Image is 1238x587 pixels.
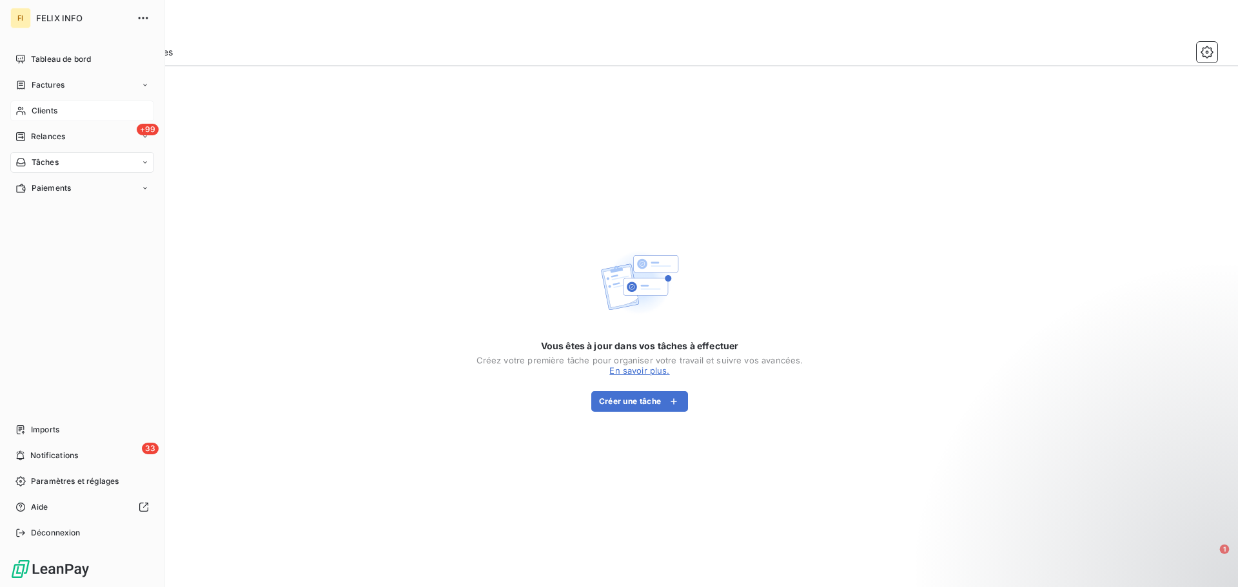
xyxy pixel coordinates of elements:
span: Factures [32,79,64,91]
img: Empty state [598,242,681,324]
span: Paramètres et réglages [31,476,119,487]
span: Tableau de bord [31,53,91,65]
span: 1 [1221,543,1231,553]
iframe: Intercom live chat [1194,543,1225,574]
a: Paramètres et réglages [10,471,154,492]
span: Aide [31,501,48,513]
a: Imports [10,419,154,440]
span: +99 [137,124,159,135]
a: +99Relances [10,126,154,147]
span: Vous êtes à jour dans vos tâches à effectuer [541,340,739,352]
span: Clients [32,105,57,117]
span: 33 [142,443,159,454]
div: Créez votre première tâche pour organiser votre travail et suivre vos avancées. [477,355,803,365]
span: Paiements [32,182,71,194]
a: Tableau de bord [10,49,154,70]
a: Factures [10,75,154,95]
span: Tâches [32,157,59,168]
span: Imports [31,424,59,436]
iframe: Intercom notifications message [980,462,1238,552]
a: Tâches [10,152,154,173]
a: Paiements [10,178,154,198]
img: Logo LeanPay [10,559,90,579]
span: Déconnexion [31,527,81,539]
a: Aide [10,497,154,517]
a: Clients [10,101,154,121]
span: FELIX INFO [36,13,129,23]
span: Notifications [30,450,78,461]
span: Relances [31,131,65,142]
button: Créer une tâche [591,391,689,412]
div: FI [10,8,31,28]
a: En savoir plus. [609,365,669,376]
